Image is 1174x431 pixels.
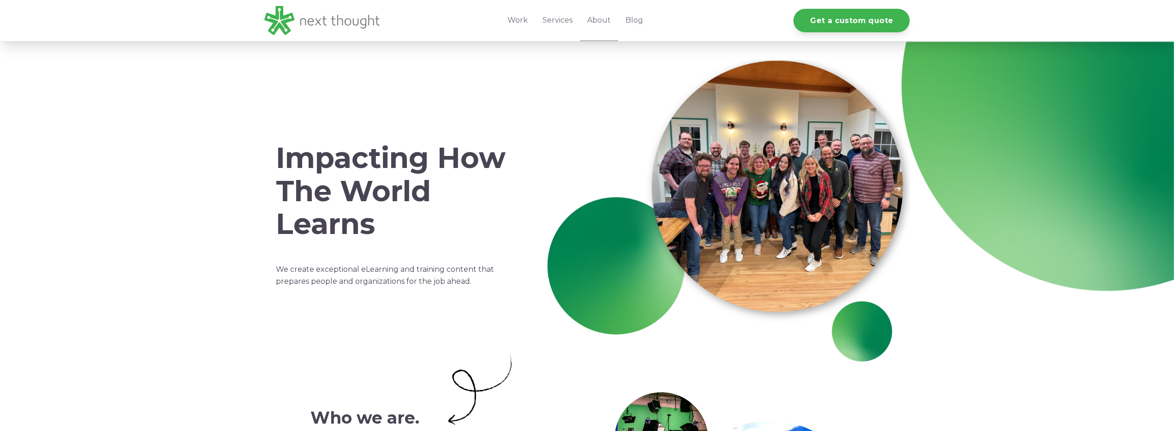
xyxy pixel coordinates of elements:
a: Get a custom quote [793,9,910,32]
span: We create exceptional eLearning and training content that prepares people and organizations for t... [276,265,494,286]
img: LG - NextThought Logo [264,6,380,35]
img: Arrow [448,354,513,425]
span: Impacting How The World Learns [276,140,506,241]
img: NTGroup [542,60,910,366]
h2: Who we are. [310,408,442,427]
